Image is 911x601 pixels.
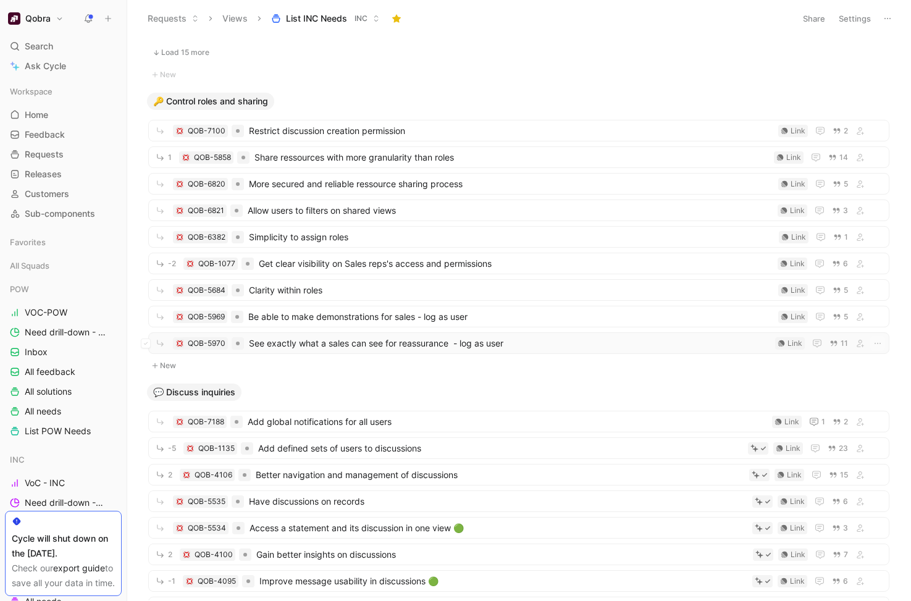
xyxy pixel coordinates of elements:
span: 15 [840,471,848,479]
span: List INC Needs [286,12,347,25]
div: QOB-4100 [195,548,233,561]
span: Improve message usability in discussions 🟢 [259,574,747,589]
a: VoC - INC [5,474,122,492]
img: 💢 [186,578,193,585]
div: 💢 [175,313,184,321]
span: 3 [843,207,848,214]
a: 💢QOB-5534Access a statement and its discussion in one view 🟢Link3 [148,517,889,539]
button: New [147,358,891,373]
button: 5 [830,177,850,191]
div: Link [787,469,802,481]
span: Be able to make demonstrations for sales - log as user [248,309,773,324]
div: Link [790,495,805,508]
button: 6 [829,495,850,508]
div: Link [791,178,805,190]
button: 6 [829,574,850,588]
span: Feedback [25,128,65,141]
button: 💢 [175,286,184,295]
span: Requests [25,148,64,161]
img: 💢 [183,551,190,558]
span: 1 [821,418,825,426]
button: Requests [142,9,204,28]
button: 2 [830,415,850,429]
div: 💢 [185,577,194,586]
span: Add global notifications for all users [248,414,767,429]
div: Link [790,258,805,270]
span: 3 [843,524,848,532]
span: 2 [168,471,172,479]
a: Inbox [5,343,122,361]
div: QOB-5534 [188,522,226,534]
div: Link [786,151,801,164]
img: 💢 [176,127,183,135]
span: Search [25,39,53,54]
span: Better navigation and management of discussions [256,468,744,482]
a: Need drill-down - POW [5,323,122,342]
div: QOB-6820 [188,178,225,190]
div: Link [790,522,805,534]
div: Link [791,231,806,243]
span: 5 [844,180,848,188]
span: 1 [844,233,848,241]
span: Get clear visibility on Sales reps's access and permissions [259,256,773,271]
a: Customers [5,185,122,203]
a: 1💢QOB-5858Share ressources with more granularity than rolesLink14 [148,146,889,168]
span: All feedback [25,366,75,378]
a: Sub-components [5,204,122,223]
span: VOC-POW [25,306,67,319]
div: All Squads [5,256,122,279]
a: Feedback [5,125,122,144]
div: Link [790,204,805,217]
div: INC [5,450,122,469]
div: QOB-5969 [188,311,225,323]
div: 💢 [175,339,184,348]
span: -5 [168,445,176,452]
span: All needs [25,405,61,418]
div: All Squads [5,256,122,275]
span: Restrict discussion creation permission [249,124,773,138]
div: QOB-7100 [188,125,225,137]
div: 💢 [175,497,184,506]
span: Share ressources with more granularity than roles [254,150,769,165]
span: Have discussions on records [249,494,747,509]
span: 💬 Discuss inquiries [153,386,235,398]
button: Views [217,9,253,28]
img: 💢 [176,498,183,505]
div: 💢 [182,153,190,162]
a: 💢QOB-6382Simplicity to assign rolesLink1 [148,226,889,248]
h1: Qobra [25,13,51,24]
span: Releases [25,168,62,180]
span: Simplicity to assign roles [249,230,774,245]
span: 5 [844,287,848,294]
div: Check our to save all your data in time. [12,561,115,590]
a: Requests [5,145,122,164]
img: 💢 [176,340,183,347]
button: 💢 [175,233,184,242]
img: 💢 [176,233,183,241]
a: Ask Cycle [5,57,122,75]
a: 💢QOB-6820More secured and reliable ressource sharing processLink5 [148,173,889,195]
button: 💢 [175,206,184,215]
div: POW [5,280,122,298]
div: Link [787,337,802,350]
button: 2 [153,467,175,482]
a: Home [5,106,122,124]
span: See exactly what a sales can see for reassurance - log as user [249,336,770,351]
button: New [147,67,891,82]
button: 💢 [175,524,184,532]
div: QOB-5535 [188,495,225,508]
div: Link [790,575,805,587]
button: -2 [153,256,178,271]
div: Link [791,548,805,561]
a: All needs [5,402,122,421]
div: Workspace [5,82,122,101]
div: QOB-1077 [198,258,235,270]
img: 💢 [176,180,183,188]
span: 6 [843,578,848,585]
button: 2 [153,547,175,562]
div: QOB-4095 [198,575,236,587]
